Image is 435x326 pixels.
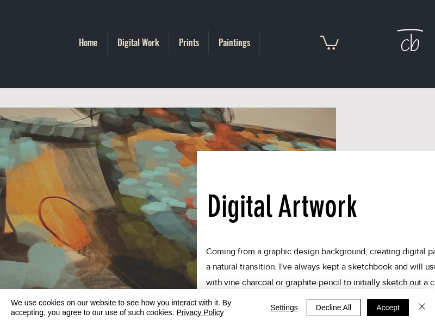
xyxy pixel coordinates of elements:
img: Close [415,300,428,313]
a: Digital Work [108,30,169,54]
a: Paintings [209,30,259,54]
button: Accept [367,299,409,316]
p: Prints [173,30,204,54]
p: Home [73,30,103,54]
a: Blog [260,30,294,54]
p: Digital Work [112,30,165,54]
button: Close [415,298,428,317]
p: Blog [264,30,290,54]
a: Prints [169,30,208,54]
img: Cat Brooks Logo [392,22,427,62]
span: Settings [270,299,298,316]
button: Decline All [307,299,361,316]
p: Paintings [213,30,256,54]
span: We use cookies on our website to see how you interact with it. By accepting, you agree to our use... [11,298,257,317]
nav: Site [69,30,294,54]
span: Digital Artwork [207,189,357,224]
a: Privacy Policy [176,308,223,317]
a: Home [69,30,107,54]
